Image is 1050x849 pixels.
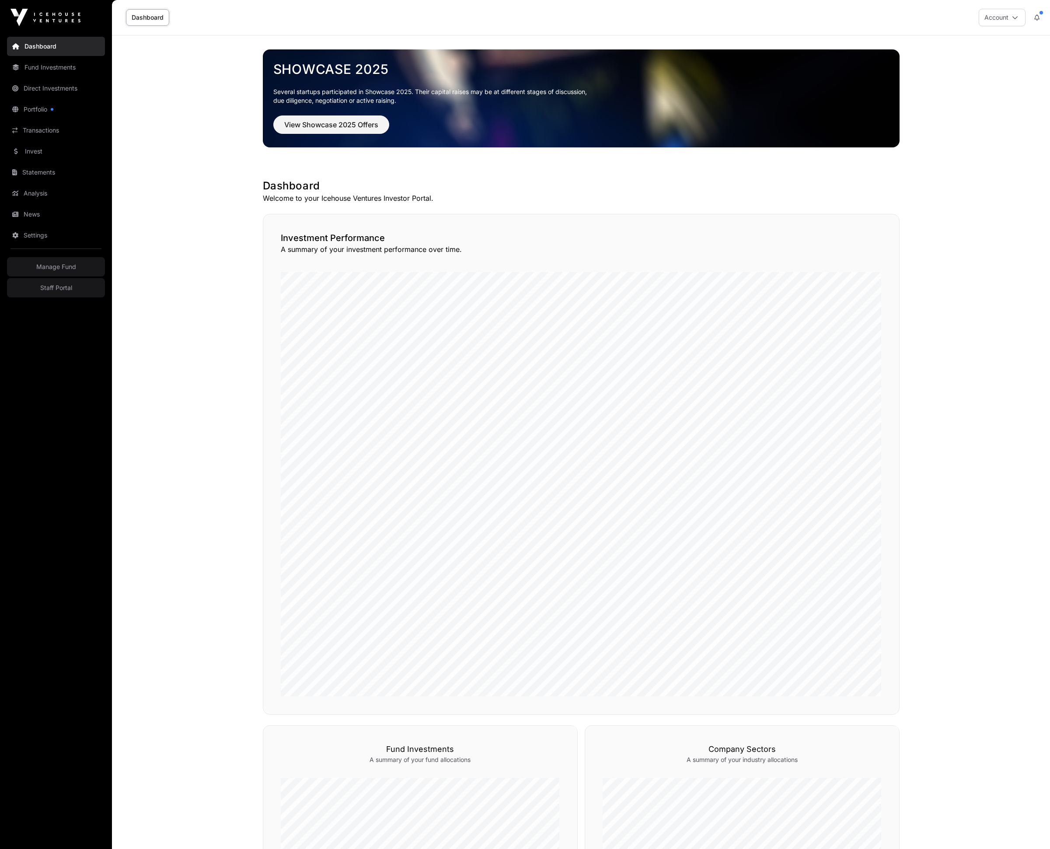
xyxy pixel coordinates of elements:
[281,244,882,255] p: A summary of your investment performance over time.
[7,184,105,203] a: Analysis
[273,87,889,105] p: Several startups participated in Showcase 2025. Their capital raises may be at different stages o...
[7,205,105,224] a: News
[7,58,105,77] a: Fund Investments
[979,9,1026,26] button: Account
[284,119,378,130] span: View Showcase 2025 Offers
[7,142,105,161] a: Invest
[7,163,105,182] a: Statements
[7,100,105,119] a: Portfolio
[7,257,105,276] a: Manage Fund
[281,755,560,764] p: A summary of your fund allocations
[7,79,105,98] a: Direct Investments
[603,743,882,755] h3: Company Sectors
[10,9,80,26] img: Icehouse Ventures Logo
[7,37,105,56] a: Dashboard
[273,115,389,134] button: View Showcase 2025 Offers
[7,121,105,140] a: Transactions
[263,179,900,193] h1: Dashboard
[263,193,900,203] p: Welcome to your Icehouse Ventures Investor Portal.
[263,49,900,147] img: Showcase 2025
[7,226,105,245] a: Settings
[273,124,389,133] a: View Showcase 2025 Offers
[7,278,105,297] a: Staff Portal
[281,232,882,244] h2: Investment Performance
[273,61,889,77] a: Showcase 2025
[281,743,560,755] h3: Fund Investments
[603,755,882,764] p: A summary of your industry allocations
[126,9,169,26] a: Dashboard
